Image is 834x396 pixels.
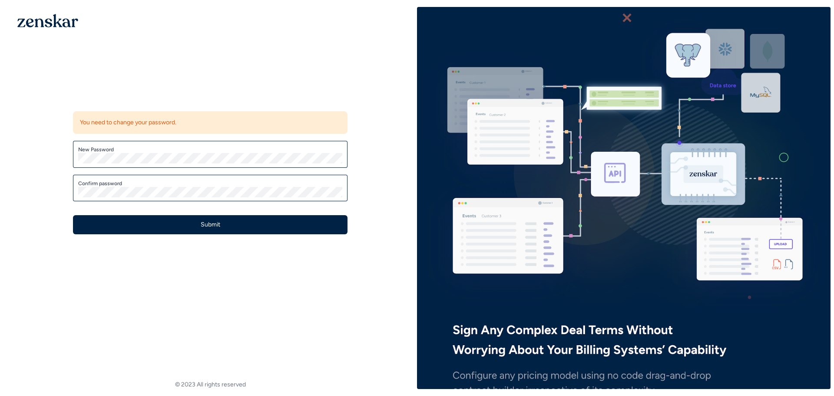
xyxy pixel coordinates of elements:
img: 1OGAJ2xQqyY4LXKgY66KYq0eOWRCkrZdAb3gUhuVAqdWPZE9SRJmCz+oDMSn4zDLXe31Ii730ItAGKgCKgCCgCikA4Av8PJUP... [17,14,78,27]
button: Submit [73,215,347,234]
label: New Password [78,146,342,153]
footer: © 2023 All rights reserved [3,380,417,389]
div: You need to change your password. [73,111,347,134]
label: Confirm password [78,180,342,187]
